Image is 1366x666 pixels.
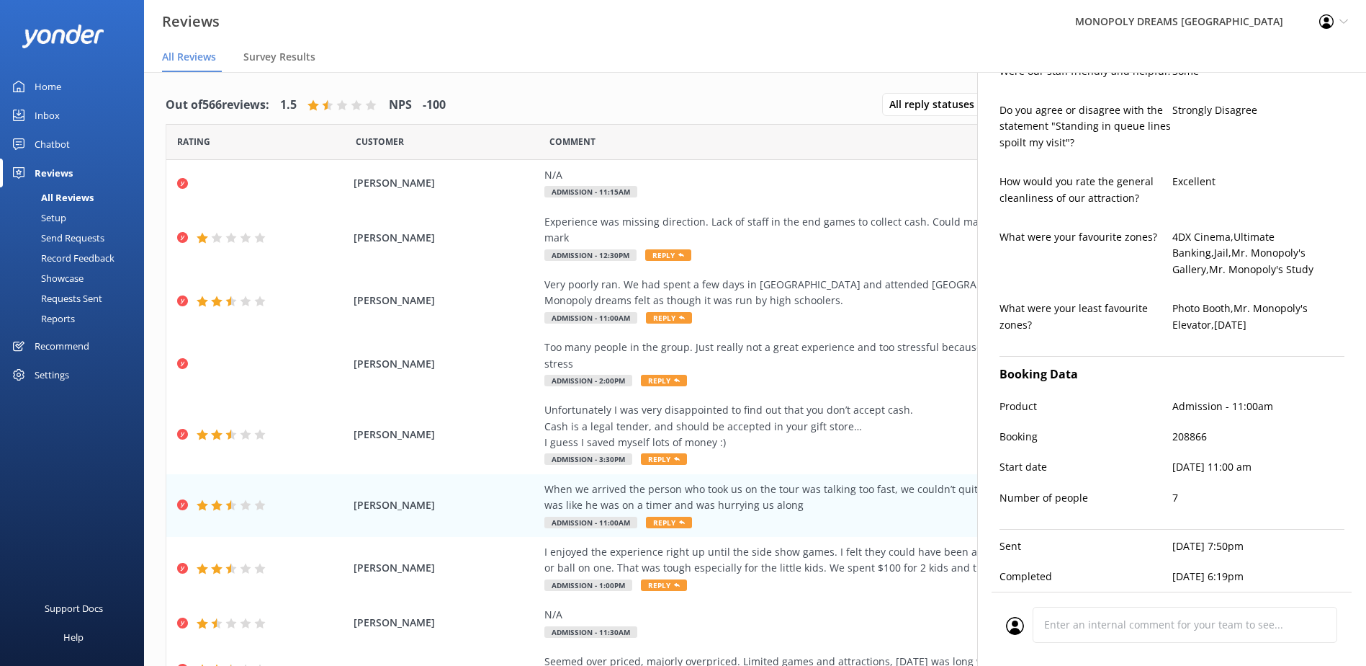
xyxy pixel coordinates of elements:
span: Date [177,135,210,148]
div: Unfortunately I was very disappointed to find out that you don’t accept cash. Cash is a legal ten... [544,402,1200,450]
p: [DATE] 6:19pm [1172,569,1345,585]
div: When we arrived the person who took us on the tour was talking too fast, we couldn’t quite unders... [544,481,1200,514]
span: Reply [641,580,687,591]
div: Very poorly ran. We had spent a few days in [GEOGRAPHIC_DATA] and attended [GEOGRAPHIC_DATA], [GE... [544,277,1200,309]
div: Recommend [35,332,89,360]
div: Send Requests [9,228,104,248]
a: Requests Sent [9,288,144,308]
p: 7 [1172,490,1345,506]
div: N/A [544,607,1200,623]
div: Support Docs [45,594,103,623]
p: Booking [999,429,1172,445]
p: Do you agree or disagree with the statement "Standing in queue lines spoilt my visit"? [999,102,1172,151]
p: How would you rate the general cleanliness of our attraction? [999,174,1172,206]
span: Date [356,135,404,148]
span: [PERSON_NAME] [354,230,537,246]
h4: Booking Data [999,365,1344,384]
a: Send Requests [9,228,144,248]
div: Settings [35,360,69,389]
h4: -100 [423,96,446,115]
span: Reply [645,249,691,261]
p: Product [999,399,1172,414]
p: 208866 [1172,429,1345,445]
span: Reply [641,375,687,386]
div: All Reviews [9,187,94,208]
p: Number of people [999,490,1172,506]
span: Reply [646,312,692,324]
span: [PERSON_NAME] [354,175,537,191]
div: Too many people in the group. Just really not a great experience and too stressful because of thi... [544,339,1200,372]
div: N/A [544,167,1200,183]
p: Start date [999,459,1172,475]
a: Record Feedback [9,248,144,268]
div: Setup [9,208,66,228]
span: Admission - 11:30am [544,626,637,638]
span: [PERSON_NAME] [354,497,537,513]
a: Reports [9,308,144,329]
span: All Reviews [162,50,216,64]
img: user_profile.svg [1006,617,1024,635]
span: [PERSON_NAME] [354,427,537,443]
span: Admission - 2:00pm [544,375,632,386]
div: Reports [9,308,75,329]
span: [PERSON_NAME] [354,560,537,576]
div: I enjoyed the experience right up until the side show games. I felt they could have been a prize ... [544,544,1200,577]
p: Sent [999,538,1172,554]
p: Completed [999,569,1172,585]
p: 4DX Cinema,Ultimate Banking,Jail,Mr. Monopoly's Gallery,Mr. Monopoly's Study [1172,229,1345,277]
a: Showcase [9,268,144,288]
p: Strongly Disagree [1172,102,1345,118]
span: [PERSON_NAME] [354,356,537,372]
h4: 1.5 [280,96,297,115]
p: Photo Booth,Mr. Monopoly's Elevator,[DATE] [1172,301,1345,333]
span: Admission - 1:00pm [544,580,632,591]
span: All reply statuses [889,97,983,112]
h4: NPS [389,96,412,115]
span: [PERSON_NAME] [354,293,537,308]
div: Home [35,72,61,101]
span: Reply [646,517,692,528]
div: Inbox [35,101,60,130]
span: [PERSON_NAME] [354,615,537,631]
p: Excellent [1172,174,1345,190]
div: Experience was missing direction. Lack of staff in the end games to collect cash. Could make it m... [544,214,1200,247]
span: Admission - 11:15am [544,186,637,197]
span: Admission - 12:30pm [544,249,637,261]
div: Reviews [35,159,73,187]
span: Survey Results [243,50,315,64]
p: [DATE] 11:00 am [1172,459,1345,475]
span: Admission - 3:30pm [544,453,632,465]
img: yonder-white-logo.png [22,25,104,48]
div: Help [63,623,84,652]
span: Reply [641,453,687,465]
a: All Reviews [9,187,144,208]
h3: Reviews [162,10,220,33]
a: Setup [9,208,144,228]
div: Showcase [9,268,84,288]
span: Question [549,135,596,148]
div: Record Feedback [9,248,114,268]
div: Requests Sent [9,288,102,308]
p: What were your least favourite zones? [999,301,1172,333]
p: Admission - 11:00am [1172,399,1345,414]
p: What were your favourite zones? [999,229,1172,245]
div: Chatbot [35,130,70,159]
p: [DATE] 7:50pm [1172,538,1345,554]
span: Admission - 11:00am [544,312,637,324]
h4: Out of 566 reviews: [166,96,269,115]
span: Admission - 11:00am [544,517,637,528]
